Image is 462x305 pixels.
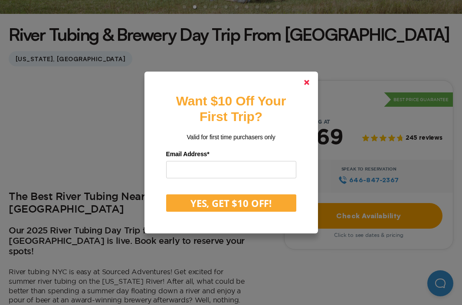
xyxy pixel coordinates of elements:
[296,72,317,93] a: Close
[207,151,209,157] span: Required
[176,94,286,124] strong: Want $10 Off Your First Trip?
[166,148,296,161] label: Email Address
[187,134,275,141] span: Valid for first time purchasers only
[166,194,296,212] button: YES, GET $10 OFF!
